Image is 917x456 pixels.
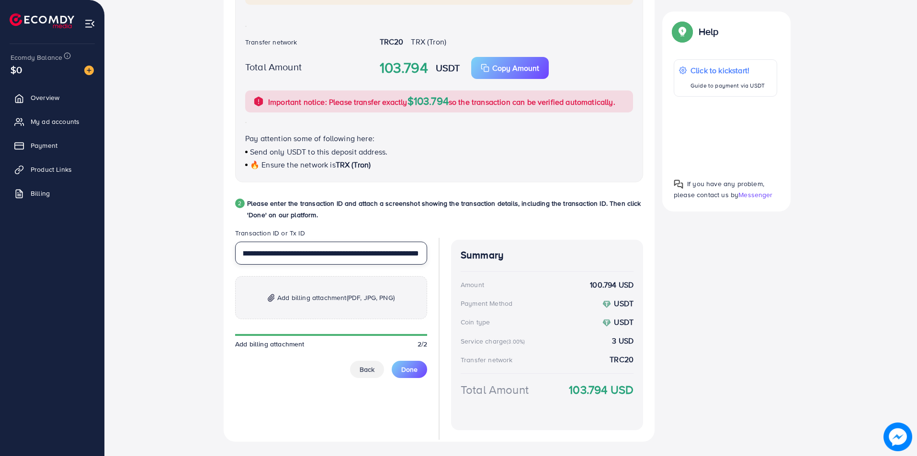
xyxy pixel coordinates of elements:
[347,293,395,302] span: (PDF, JPG, PNG)
[461,280,484,289] div: Amount
[392,361,427,378] button: Done
[336,159,371,170] span: TRX (Tron)
[411,36,446,47] span: TRX (Tron)
[268,294,275,302] img: img
[11,53,62,62] span: Ecomdy Balance
[610,354,634,365] strong: TRC20
[602,319,611,327] img: coin
[471,57,549,79] button: Copy Amount
[7,136,97,155] a: Payment
[245,146,633,157] p: Send only USDT to this deposit address.
[31,189,50,198] span: Billing
[461,249,634,261] h4: Summary
[674,23,691,40] img: Popup guide
[10,13,74,28] img: logo
[699,26,719,37] p: Help
[674,179,683,189] img: Popup guide
[268,95,615,108] p: Important notice: Please transfer exactly so the transaction can be verified automatically.
[492,62,539,74] p: Copy Amount
[461,381,529,398] div: Total Amount
[612,335,634,346] strong: 3 USD
[602,300,611,309] img: coin
[31,165,72,174] span: Product Links
[461,317,490,327] div: Coin type
[7,112,97,131] a: My ad accounts
[380,36,404,47] strong: TRC20
[350,361,384,378] button: Back
[31,117,79,126] span: My ad accounts
[674,179,764,200] span: If you have any problem, please contact us by
[436,61,460,75] strong: USDT
[883,423,912,451] img: image
[84,66,94,75] img: image
[250,159,336,170] span: 🔥 Ensure the network is
[235,199,245,208] div: 2
[7,160,97,179] a: Product Links
[31,93,59,102] span: Overview
[408,93,449,108] span: $103.794
[84,18,95,29] img: menu
[738,190,772,200] span: Messenger
[247,198,643,221] p: Please enter the transaction ID and attach a screenshot showing the transaction details, includin...
[590,279,634,290] strong: 100.794 USD
[245,133,633,144] p: Pay attention some of following here:
[461,299,512,308] div: Payment Method
[7,184,97,203] a: Billing
[691,65,765,76] p: Click to kickstart!
[253,96,264,107] img: alert
[245,37,297,47] label: Transfer network
[461,355,513,365] div: Transfer network
[235,228,427,242] legend: Transaction ID or Tx ID
[7,88,97,107] a: Overview
[401,365,418,374] span: Done
[569,381,634,398] strong: 103.794 USD
[461,336,528,346] div: Service charge
[691,80,765,91] p: Guide to payment via USDT
[277,292,395,303] span: Add billing attachment
[235,339,305,349] span: Add billing attachment
[245,60,302,74] label: Total Amount
[614,298,634,309] strong: USDT
[614,317,634,327] strong: USDT
[11,63,22,77] span: $0
[418,339,427,349] span: 2/2
[360,365,374,374] span: Back
[31,141,57,150] span: Payment
[380,57,428,78] strong: 103.794
[507,338,525,345] small: (3.00%)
